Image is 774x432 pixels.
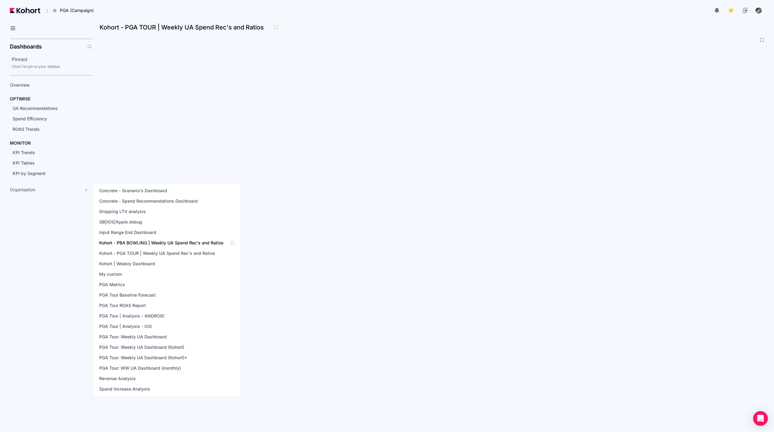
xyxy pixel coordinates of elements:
[99,240,224,246] span: Kohort - PBA BOWLING | Weekly UA Spend Rec's and Ratios
[99,386,150,392] span: Spend Increase Analysis
[97,385,152,393] a: Spend Increase Analysis
[97,218,144,226] a: GB|IOS|Apple debug
[12,56,92,63] h2: Pinned
[10,114,82,123] a: Spend Efficiency
[97,280,127,289] a: PGA Metrics
[41,7,48,14] span: /
[97,291,158,299] a: PGA Tour Baseline Forecast
[8,80,82,90] a: Overview
[97,228,158,237] a: Input Range End Dashboard
[10,8,40,13] img: Kohort logo
[99,229,156,235] span: Input Range End Dashboard
[97,259,157,268] a: Kohort | Weekly Dashboard
[99,302,146,309] span: PGA Tour ROAS Report
[99,365,181,371] span: PGA Tour: WW UA Dashboard (monthly)
[10,187,35,193] span: Organisation
[13,171,45,176] span: KPI by Segment
[49,5,100,16] button: PGA (Campaign)
[99,250,215,256] span: Kohort - PGA TOUR | Weekly UA Spend Rec's and Ratios
[99,282,125,288] span: PGA Metrics
[99,198,198,204] span: Concrete - Spend Recommendations Dashboard
[759,37,764,42] button: Fullscreen
[10,125,82,134] a: ROAS Trends
[100,24,268,30] h3: Kohort - PGA TOUR | Weekly UA Spend Rec's and Ratios
[10,148,82,157] a: KPI Trends
[13,106,58,111] span: UA Recommendations
[99,323,152,329] span: PGA Tour | Analysis - iOS
[99,376,136,382] span: Revenue Analysis
[13,150,35,155] span: KPI Trends
[99,292,156,298] span: PGA Tour Baseline Forecast
[99,261,155,267] span: Kohort | Weekly Dashboard
[13,126,40,132] span: ROAS Trends
[97,197,200,205] a: Concrete - Spend Recommendations Dashboard
[97,333,169,341] a: PGA Tour: Weekly UA Dashboard
[97,322,154,331] a: PGA Tour | Analysis - iOS
[10,82,30,88] span: Overview
[60,7,94,14] span: PGA (Campaign)
[99,355,187,361] span: PGA Tour: Weekly UA Dashboard (Kohort)*
[13,116,47,121] span: Spend Efficiency
[99,188,167,194] span: Concrete - Scenario's Dashboard
[10,104,82,113] a: UA Recommendations
[97,249,217,258] a: Kohort - PGA TOUR | Weekly UA Spend Rec's and Ratios
[99,344,184,350] span: PGA Tour: Weekly UA Dashboard (Kohort)
[10,140,31,146] h4: MONITOR
[97,312,166,320] a: PGA Tour | Analysis - ANDROID
[97,270,124,278] a: My custom
[99,313,164,319] span: PGA Tour | Analysis - ANDROID
[12,64,92,69] div: Click to pin to your sidebar.
[99,271,122,277] span: My custom
[97,301,148,310] a: PGA Tour ROAS Report
[99,219,142,225] span: GB|IOS|Apple debug
[97,239,225,247] a: Kohort - PBA BOWLING | Weekly UA Spend Rec's and Ratios
[13,160,35,165] span: KPI Tables
[99,334,167,340] span: PGA Tour: Weekly UA Dashboard
[10,96,30,102] h4: OPTIMISE
[742,7,748,14] img: logo_ConcreteSoftwareLogo_20230810134128192030.png
[10,44,42,49] h2: Dashboards
[97,364,183,372] a: PGA Tour: WW UA Dashboard (monthly)
[97,353,189,362] a: PGA Tour: Weekly UA Dashboard (Kohort)*
[97,186,169,195] a: Concrete - Scenario's Dashboard
[753,411,768,426] div: Open Intercom Messenger
[10,158,82,168] a: KPI Tables
[97,374,138,383] a: Revenue Analysis
[97,207,148,216] a: Dropping LTV analysis
[97,343,186,352] a: PGA Tour: Weekly UA Dashboard (Kohort)
[10,169,82,178] a: KPI by Segment
[99,208,146,215] span: Dropping LTV analysis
